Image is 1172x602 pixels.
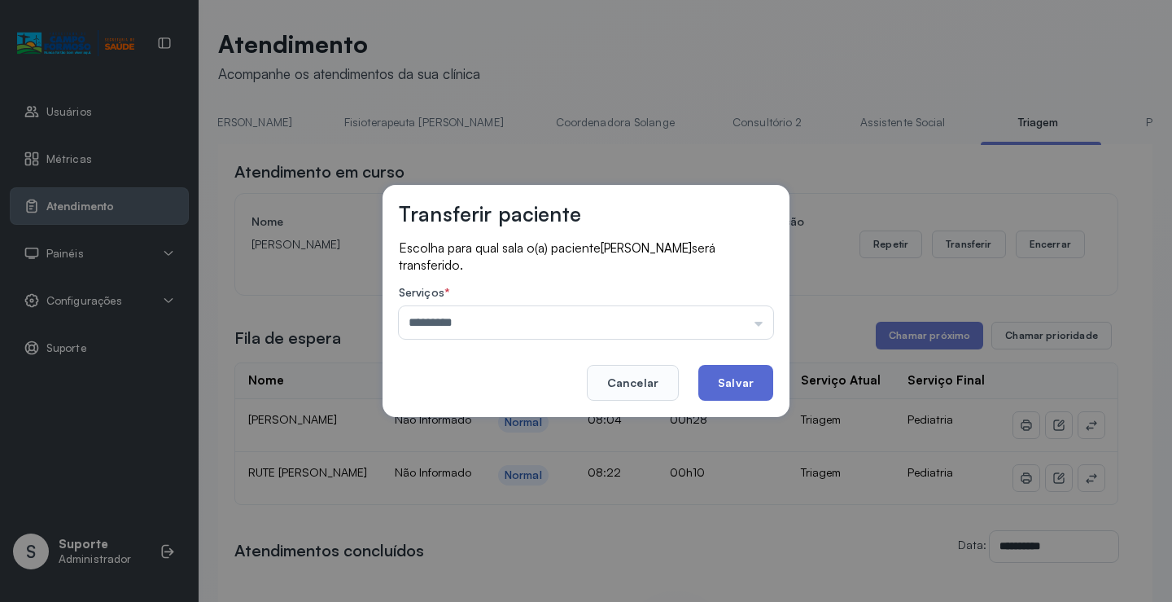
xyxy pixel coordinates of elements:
span: [PERSON_NAME] [601,240,692,256]
p: Escolha para qual sala o(a) paciente será transferido. [399,239,773,273]
span: Serviços [399,285,444,299]
button: Cancelar [587,365,679,401]
h3: Transferir paciente [399,201,581,226]
button: Salvar [698,365,773,401]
